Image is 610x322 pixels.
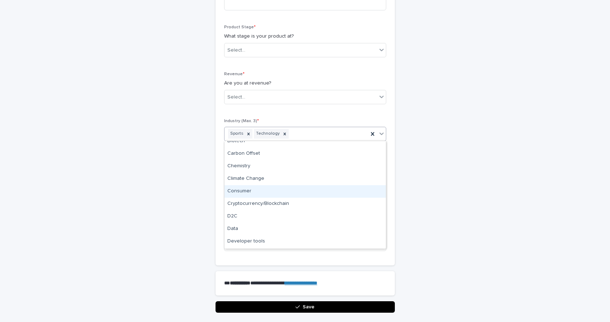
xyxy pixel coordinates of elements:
[224,33,386,40] p: What stage is your product at?
[216,301,395,313] button: Save
[227,93,245,101] div: Select...
[224,135,386,148] div: Biotech
[303,304,315,309] span: Save
[227,47,245,54] div: Select...
[224,80,386,87] p: Are you at revenue?
[224,160,386,173] div: Chemistry
[224,119,259,123] span: Industry (Max. 3)
[224,148,386,160] div: Carbon Offset
[224,248,386,260] div: Diversity
[224,25,256,29] span: Product Stage
[254,129,281,139] div: Technology
[224,185,386,198] div: Consumer
[224,210,386,223] div: D2C
[224,72,245,76] span: Revenue
[224,223,386,235] div: Data
[224,235,386,248] div: Developer tools
[224,173,386,185] div: Climate Change
[224,198,386,210] div: Cryptocurrency/Blockchain
[228,129,245,139] div: Sports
